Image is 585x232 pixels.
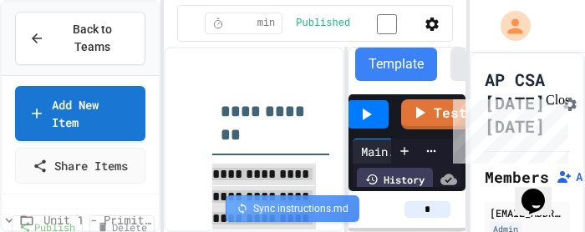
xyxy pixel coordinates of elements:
a: Share Items [15,148,145,184]
a: Tests [401,99,484,129]
div: History [357,168,433,191]
span: Unit 1 - Primitive Types [43,211,152,229]
div: [EMAIL_ADDRESS][PERSON_NAME][DOMAIN_NAME] [490,205,565,220]
h2: Members [485,165,549,189]
div: My Account [483,7,535,45]
iframe: chat widget [446,93,568,164]
span: Back to Teams [54,21,131,56]
iframe: chat widget [515,165,568,215]
button: Template [355,48,437,81]
span: Published [296,17,350,30]
div: Content is published and visible to students [296,13,417,33]
span: min [257,17,276,30]
button: Assignment Settings [562,93,578,113]
button: Solution [450,48,555,81]
div: Chat with us now!Close [7,7,115,106]
div: Sync instructions.md [226,195,359,222]
h1: AP CSA [DATE]-[DATE] [485,68,555,138]
div: Main.java [353,143,430,160]
a: Add New Item [15,86,145,141]
input: publish toggle [357,14,417,34]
